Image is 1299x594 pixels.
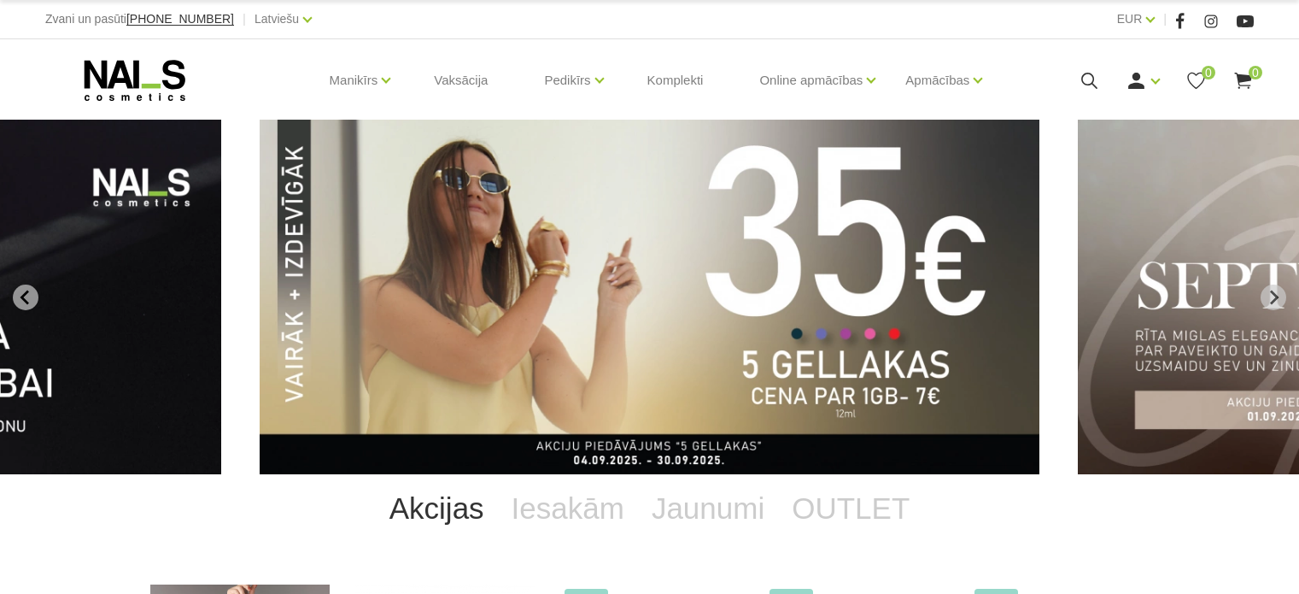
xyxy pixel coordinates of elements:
[126,12,234,26] span: [PHONE_NUMBER]
[498,474,638,543] a: Iesakām
[544,46,590,115] a: Pedikīrs
[13,285,38,310] button: Go to last slide
[1117,9,1143,29] a: EUR
[638,474,778,543] a: Jaunumi
[1261,285,1286,310] button: Next slide
[778,474,923,543] a: OUTLET
[45,9,234,30] div: Zvani un pasūti
[255,9,299,29] a: Latviešu
[1202,66,1215,79] span: 0
[1185,70,1207,91] a: 0
[260,120,1039,474] li: 1 of 12
[1163,9,1167,30] span: |
[376,474,498,543] a: Akcijas
[330,46,378,115] a: Manikīrs
[243,9,246,30] span: |
[420,39,501,121] a: Vaksācija
[634,39,717,121] a: Komplekti
[1232,70,1254,91] a: 0
[1249,66,1262,79] span: 0
[126,13,234,26] a: [PHONE_NUMBER]
[905,46,969,115] a: Apmācības
[759,46,863,115] a: Online apmācības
